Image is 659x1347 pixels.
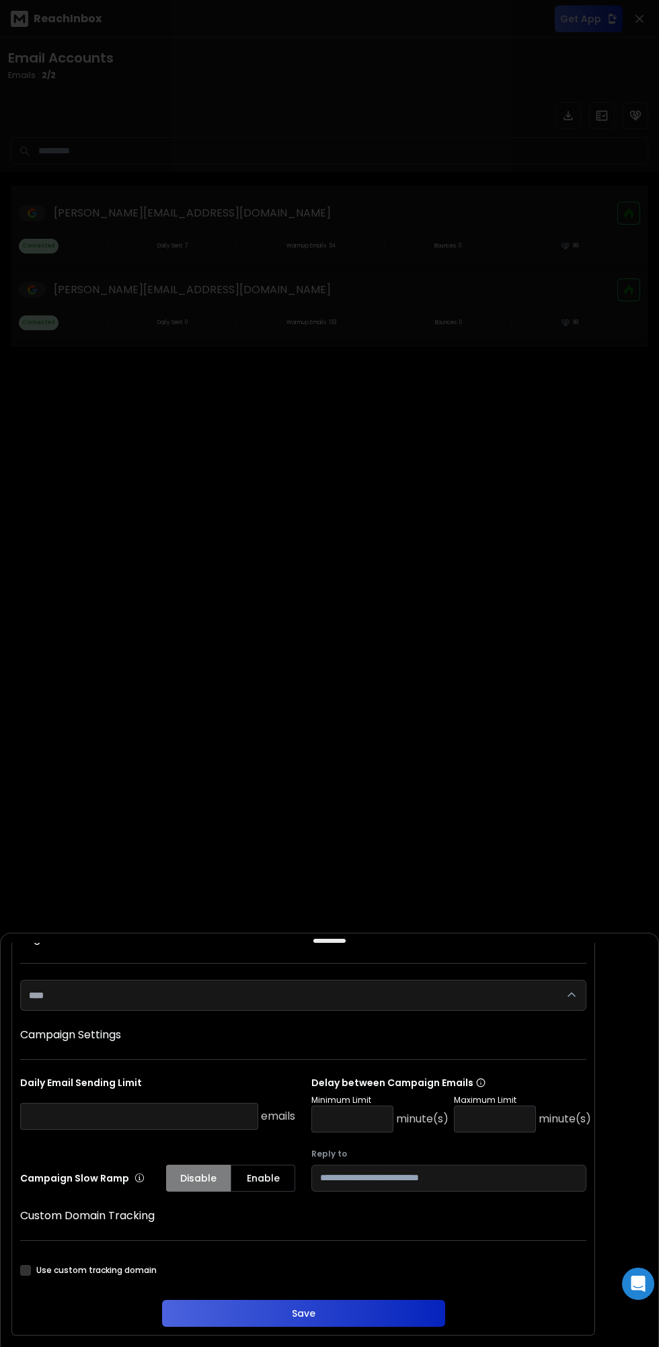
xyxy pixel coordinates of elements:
p: Daily Email Sending Limit [20,1076,295,1095]
p: Campaign Slow Ramp [20,1171,145,1185]
p: minute(s) [396,1111,449,1127]
p: Maximum Limit [454,1095,591,1106]
p: emails [261,1108,295,1124]
h1: Campaign Settings [20,1027,586,1043]
button: Save [162,1300,445,1327]
button: Enable [231,1165,295,1192]
p: Delay between Campaign Emails [311,1076,591,1089]
p: Minimum Limit [311,1095,449,1106]
button: Disable [166,1165,231,1192]
div: Open Intercom Messenger [622,1268,654,1300]
h1: Custom Domain Tracking [20,1208,586,1224]
label: Use custom tracking domain [36,1265,157,1276]
p: minute(s) [539,1111,591,1127]
label: Reply to [311,1149,586,1159]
